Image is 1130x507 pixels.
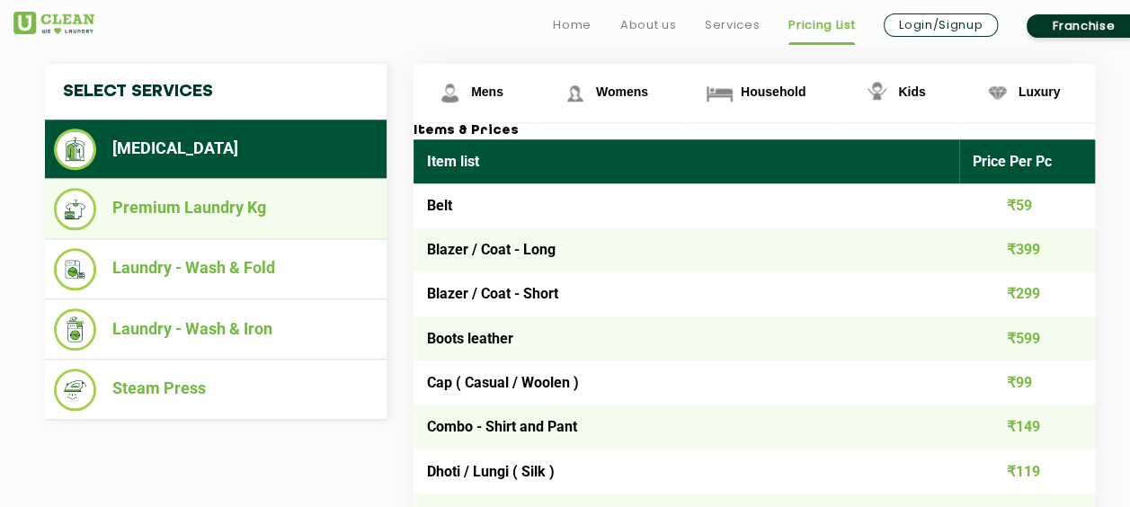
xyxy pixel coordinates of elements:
img: Womens [559,77,591,109]
td: ₹149 [959,405,1096,449]
img: Household [704,77,735,109]
span: Kids [898,84,925,99]
img: Mens [434,77,466,109]
span: Luxury [1019,84,1061,99]
td: Boots leather [414,316,959,360]
th: Price Per Pc [959,139,1096,183]
li: [MEDICAL_DATA] [54,129,378,170]
td: ₹299 [959,271,1096,316]
td: ₹119 [959,449,1096,493]
td: Blazer / Coat - Short [414,271,959,316]
h3: Items & Prices [414,123,1095,139]
li: Laundry - Wash & Fold [54,248,378,290]
a: About us [620,14,676,36]
h4: Select Services [45,64,387,120]
a: Pricing List [788,14,855,36]
span: Womens [596,84,648,99]
span: Mens [471,84,503,99]
span: Household [741,84,805,99]
img: Dry Cleaning [54,129,96,170]
a: Login/Signup [884,13,998,37]
td: Dhoti / Lungi ( Silk ) [414,449,959,493]
li: Steam Press [54,369,378,411]
a: Home [553,14,592,36]
li: Premium Laundry Kg [54,188,378,230]
li: Laundry - Wash & Iron [54,308,378,351]
img: Laundry - Wash & Iron [54,308,96,351]
td: Belt [414,183,959,227]
td: Cap ( Casual / Woolen ) [414,360,959,405]
img: Laundry - Wash & Fold [54,248,96,290]
td: ₹99 [959,360,1096,405]
img: Kids [861,77,893,109]
td: ₹59 [959,183,1096,227]
td: Combo - Shirt and Pant [414,405,959,449]
a: Services [705,14,760,36]
td: Blazer / Coat - Long [414,227,959,271]
td: ₹599 [959,316,1096,360]
img: Luxury [982,77,1013,109]
img: UClean Laundry and Dry Cleaning [13,12,94,34]
img: Steam Press [54,369,96,411]
td: ₹399 [959,227,1096,271]
th: Item list [414,139,959,183]
img: Premium Laundry Kg [54,188,96,230]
